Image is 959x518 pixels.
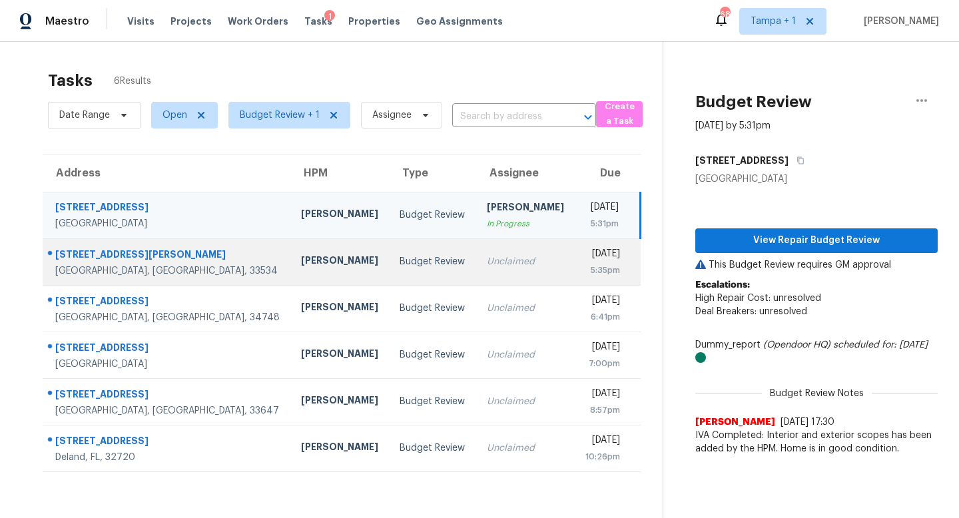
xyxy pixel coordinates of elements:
div: [PERSON_NAME] [301,347,378,364]
button: Copy Address [789,148,806,172]
div: [DATE] [585,200,619,217]
div: [DATE] by 5:31pm [695,119,771,132]
div: 7:00pm [585,357,620,370]
div: [PERSON_NAME] [301,440,378,457]
div: [PERSON_NAME] [301,393,378,410]
th: Address [43,154,290,192]
div: Budget Review [400,255,465,268]
div: Budget Review [400,208,465,222]
div: Unclaimed [487,441,564,455]
div: In Progress [487,217,564,230]
div: [GEOGRAPHIC_DATA] [695,172,938,186]
div: [STREET_ADDRESS] [55,294,280,311]
span: Date Range [59,109,110,122]
span: Visits [127,15,155,28]
div: Unclaimed [487,395,564,408]
div: 8:57pm [585,403,620,417]
div: Deland, FL, 32720 [55,451,280,464]
span: Tasks [304,17,332,26]
div: [PERSON_NAME] [301,207,378,224]
div: Dummy_report [695,338,938,365]
span: Work Orders [228,15,288,28]
span: Create a Task [603,99,636,130]
div: [PERSON_NAME] [487,200,564,217]
div: Unclaimed [487,302,564,315]
span: Projects [170,15,212,28]
span: Maestro [45,15,89,28]
div: Budget Review [400,302,465,315]
div: Budget Review [400,348,465,362]
div: [PERSON_NAME] [301,254,378,270]
span: High Repair Cost: unresolved [695,294,821,303]
button: View Repair Budget Review [695,228,938,253]
span: Open [162,109,187,122]
div: Budget Review [400,395,465,408]
span: Properties [348,15,400,28]
div: [GEOGRAPHIC_DATA], [GEOGRAPHIC_DATA], 34748 [55,311,280,324]
button: Open [579,108,597,127]
div: [STREET_ADDRESS] [55,388,280,404]
div: 68 [720,8,729,21]
span: Budget Review Notes [762,387,872,400]
div: 5:31pm [585,217,619,230]
i: scheduled for: [DATE] [833,340,928,350]
div: 5:35pm [585,264,620,277]
h5: [STREET_ADDRESS] [695,154,789,167]
span: Budget Review + 1 [240,109,320,122]
div: [DATE] [585,294,620,310]
b: Escalations: [695,280,750,290]
h2: Tasks [48,74,93,87]
th: Assignee [476,154,575,192]
span: IVA Completed: Interior and exterior scopes has been added by the HPM. Home is in good condition. [695,429,938,455]
div: [PERSON_NAME] [301,300,378,317]
div: [STREET_ADDRESS] [55,200,280,217]
div: [STREET_ADDRESS][PERSON_NAME] [55,248,280,264]
div: Unclaimed [487,348,564,362]
div: 1 [324,10,335,23]
th: Type [389,154,476,192]
div: [DATE] [585,387,620,403]
span: [DATE] 17:30 [781,417,834,427]
th: Due [575,154,641,192]
span: Assignee [372,109,412,122]
div: [GEOGRAPHIC_DATA] [55,217,280,230]
span: Deal Breakers: unresolved [695,307,807,316]
div: [STREET_ADDRESS] [55,341,280,358]
div: 6:41pm [585,310,620,324]
div: [GEOGRAPHIC_DATA] [55,358,280,371]
span: [PERSON_NAME] [695,415,775,429]
span: View Repair Budget Review [706,232,927,249]
input: Search by address [452,107,559,127]
span: Tampa + 1 [751,15,796,28]
span: Geo Assignments [416,15,503,28]
div: [STREET_ADDRESS] [55,434,280,451]
th: HPM [290,154,389,192]
div: Budget Review [400,441,465,455]
h2: Budget Review [695,95,812,109]
p: This Budget Review requires GM approval [695,258,938,272]
span: 6 Results [114,75,151,88]
div: [DATE] [585,340,620,357]
div: [DATE] [585,247,620,264]
div: [DATE] [585,433,620,450]
i: (Opendoor HQ) [763,340,830,350]
button: Create a Task [596,101,643,127]
div: 10:26pm [585,450,620,463]
div: Unclaimed [487,255,564,268]
div: [GEOGRAPHIC_DATA], [GEOGRAPHIC_DATA], 33647 [55,404,280,417]
div: [GEOGRAPHIC_DATA], [GEOGRAPHIC_DATA], 33534 [55,264,280,278]
span: [PERSON_NAME] [858,15,939,28]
